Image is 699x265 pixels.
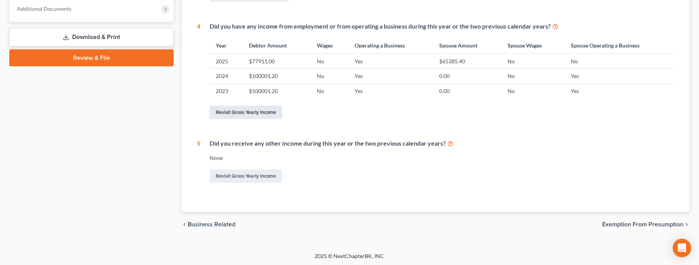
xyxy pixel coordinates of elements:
[565,54,674,69] td: No
[433,83,502,98] td: 0.00
[197,139,200,184] div: 5
[311,54,349,69] td: No
[243,37,311,54] th: Debtor Amount
[210,83,243,98] td: 2023
[433,37,502,54] th: Spouse Amount
[311,83,349,98] td: No
[9,49,174,66] a: Review & File
[9,28,174,46] a: Download & Print
[188,221,235,228] span: Business Related
[311,69,349,83] td: No
[565,69,674,83] td: Yes
[311,37,349,54] th: Wages
[349,83,433,98] td: Yes
[181,221,188,228] i: chevron_left
[181,221,235,228] button: chevron_left Business Related
[684,221,690,228] i: chevron_right
[210,139,674,148] div: Did you receive any other income during this year or the two previous calendar years?
[210,69,243,83] td: 2024
[243,83,311,98] td: $100001.20
[197,22,200,121] div: 4
[602,221,690,228] button: Exemption from Presumption chevron_right
[210,106,282,119] a: Revisit Gross Yearly Income
[433,69,502,83] td: 0.00
[210,154,674,162] div: None
[602,221,684,228] span: Exemption from Presumption
[349,54,433,69] td: Yes
[502,83,565,98] td: No
[565,83,674,98] td: Yes
[210,54,243,69] td: 2025
[210,37,243,54] th: Year
[349,69,433,83] td: Yes
[17,5,71,12] span: Additional Documents
[243,54,311,69] td: $77911.00
[210,170,282,183] a: Revisit Gross Yearly Income
[565,37,674,54] th: Spouse Operating a Business
[673,239,691,257] div: Open Intercom Messenger
[210,22,674,31] div: Did you have any income from employment or from operating a business during this year or the two ...
[433,54,502,69] td: $65385.40
[502,37,565,54] th: Spouse Wages
[502,54,565,69] td: No
[349,37,433,54] th: Operating a Business
[243,69,311,83] td: $100001.20
[502,69,565,83] td: No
